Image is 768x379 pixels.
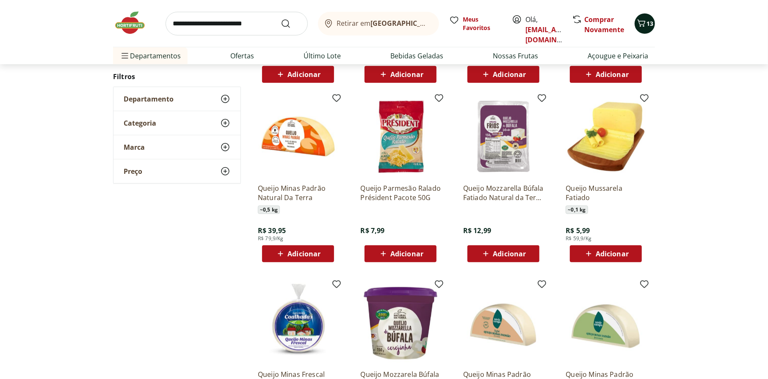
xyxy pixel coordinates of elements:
button: Retirar em[GEOGRAPHIC_DATA]/[GEOGRAPHIC_DATA] [318,12,439,36]
span: R$ 59,9/Kg [566,235,591,242]
img: Queijo Mozzarella Búfala Fatiado Natural da Terra 150g [463,96,544,177]
button: Adicionar [365,66,436,83]
button: Departamento [113,87,240,110]
img: Queijo Parmesão Ralado Président Pacote 50G [360,96,441,177]
img: Queijo Mussarela Fatiado [566,96,646,177]
a: Ofertas [230,51,254,61]
a: Queijo Parmesão Ralado Président Pacote 50G [360,184,441,202]
a: Nossas Frutas [493,51,538,61]
a: [EMAIL_ADDRESS][DOMAIN_NAME] [525,25,584,44]
span: Meus Favoritos [463,15,502,32]
button: Adicionar [365,245,436,262]
span: Departamento [124,94,174,103]
span: Olá, [525,14,563,45]
img: Queijo Minas Padrão Natural Da Terra [258,96,338,177]
button: Preço [113,159,240,183]
span: Adicionar [596,71,629,78]
span: Adicionar [596,250,629,257]
b: [GEOGRAPHIC_DATA]/[GEOGRAPHIC_DATA] [371,19,514,28]
button: Adicionar [262,66,334,83]
button: Marca [113,135,240,159]
a: Bebidas Geladas [390,51,443,61]
a: Comprar Novamente [584,15,624,34]
button: Submit Search [281,19,301,29]
span: Marca [124,143,145,151]
a: Meus Favoritos [449,15,502,32]
a: Queijo Minas Padrão Natural Da Terra [258,184,338,202]
img: Queijo Minas Frescal pote Coalhadas [258,283,338,363]
img: Queijo Mozzarela Búfala Bola Cereja Natural da Terra 150g [360,283,441,363]
span: Retirar em [337,19,431,27]
span: Adicionar [287,71,320,78]
button: Categoria [113,111,240,135]
span: R$ 7,99 [360,226,384,235]
span: Adicionar [493,250,526,257]
a: Açougue e Peixaria [588,51,648,61]
span: Departamentos [120,46,181,66]
input: search [166,12,308,36]
img: Queijo Minas Padrão Verde Campo [566,283,646,363]
button: Menu [120,46,130,66]
span: Adicionar [390,250,423,257]
span: ~ 0,1 kg [566,206,588,214]
img: Queijo Minas Padrão Light Verde Campo [463,283,544,363]
button: Adicionar [262,245,334,262]
span: R$ 5,99 [566,226,590,235]
span: R$ 39,95 [258,226,286,235]
span: Categoria [124,118,156,127]
span: R$ 12,99 [463,226,491,235]
span: Adicionar [390,71,423,78]
a: Queijo Mussarela Fatiado [566,184,646,202]
a: Último Lote [304,51,341,61]
span: Adicionar [287,250,320,257]
button: Adicionar [467,66,539,83]
span: 13 [646,19,653,27]
button: Carrinho [635,14,655,34]
button: Adicionar [570,66,642,83]
button: Adicionar [570,245,642,262]
span: ~ 0,5 kg [258,206,280,214]
h2: Filtros [113,68,241,85]
span: R$ 79,9/Kg [258,235,284,242]
span: Preço [124,167,142,175]
button: Adicionar [467,245,539,262]
span: Adicionar [493,71,526,78]
img: Hortifruti [113,10,155,36]
a: Queijo Mozzarella Búfala Fatiado Natural da Terra 150g [463,184,544,202]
